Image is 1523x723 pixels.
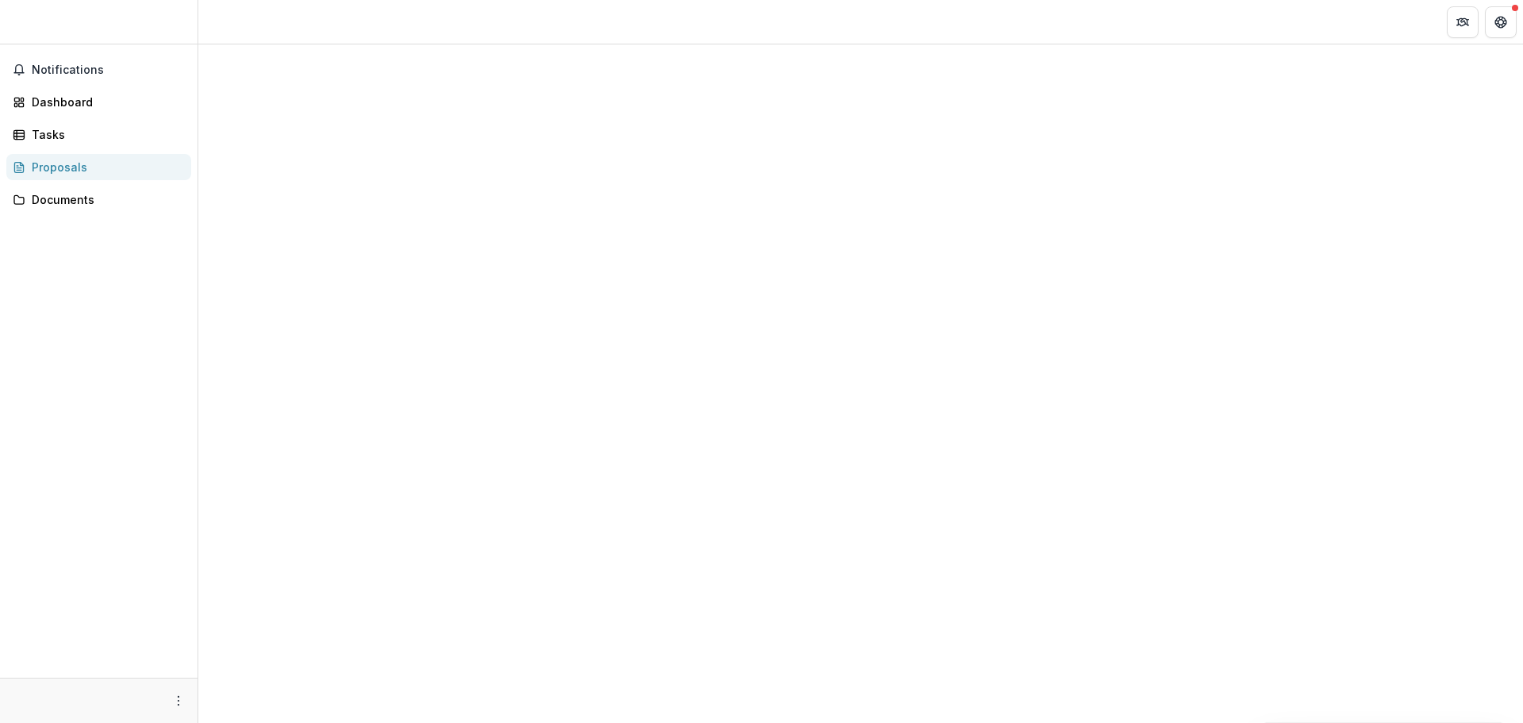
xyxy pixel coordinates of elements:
[32,126,178,143] div: Tasks
[6,121,191,148] a: Tasks
[6,187,191,213] a: Documents
[6,154,191,180] a: Proposals
[32,63,185,77] span: Notifications
[1485,6,1517,38] button: Get Help
[32,191,178,208] div: Documents
[1447,6,1479,38] button: Partners
[32,94,178,110] div: Dashboard
[6,57,191,83] button: Notifications
[169,691,188,710] button: More
[32,159,178,175] div: Proposals
[6,89,191,115] a: Dashboard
